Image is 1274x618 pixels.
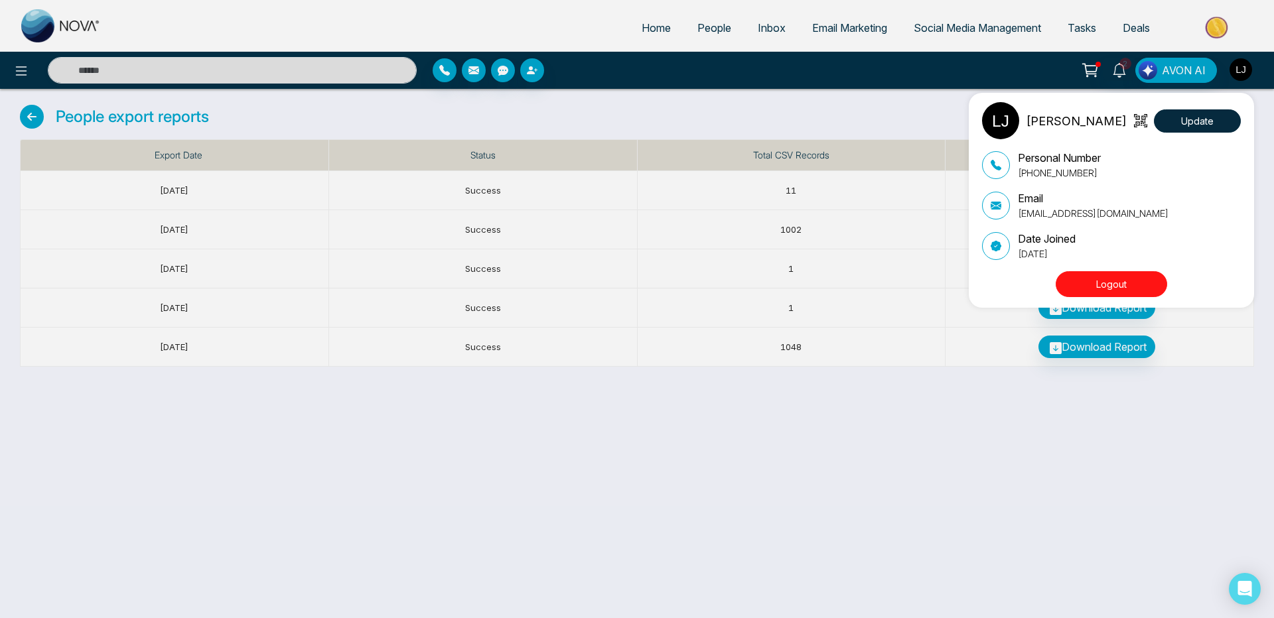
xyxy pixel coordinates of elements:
p: Date Joined [1018,231,1076,247]
p: [DATE] [1018,247,1076,261]
div: Open Intercom Messenger [1229,573,1261,605]
button: Update [1154,109,1241,133]
p: [PERSON_NAME] [1026,112,1127,130]
p: [EMAIL_ADDRESS][DOMAIN_NAME] [1018,206,1168,220]
button: Logout [1056,271,1167,297]
p: Email [1018,190,1168,206]
p: Personal Number [1018,150,1101,166]
p: [PHONE_NUMBER] [1018,166,1101,180]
